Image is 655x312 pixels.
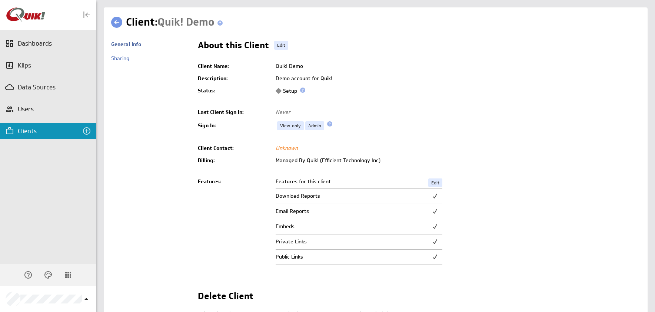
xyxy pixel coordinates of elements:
[431,223,439,230] img: Feature enabled.
[276,204,350,219] td: Email Reports
[431,253,439,261] img: Feature enabled.
[62,269,74,281] div: Klipfolio Apps
[276,234,350,249] td: Private Links
[18,61,79,69] div: Klips
[18,127,79,135] div: Clients
[276,219,350,234] td: Embeds
[6,7,45,22] div: Go to Dashboards
[431,193,439,200] img: Feature enabled.
[64,270,73,279] div: Klipfolio Apps
[276,178,442,265] div: Features for this client
[274,41,288,50] a: Edit
[111,55,129,62] a: Sharing
[80,9,93,21] div: Collapse
[198,292,253,303] h2: Delete Client
[6,7,45,22] img: Klipfolio logo
[198,175,272,277] td: Features:
[272,60,640,72] td: Quik! Demo
[198,106,272,118] td: Last Client Sign In:
[431,208,439,215] img: Feature enabled.
[198,72,272,85] td: Description:
[198,41,269,53] h2: About this Client
[276,145,298,151] span: Unknown
[22,269,34,281] div: Help
[272,72,640,85] td: Demo account for Quik!
[44,270,53,279] svg: Themes
[111,41,141,47] a: General Info
[198,85,272,97] td: Status:
[18,83,79,91] div: Data Sources
[157,15,215,29] span: Quik! Demo
[431,238,439,246] img: Feature enabled.
[428,178,442,187] a: Edit
[272,154,640,167] td: Managed By Quik! (Efficient Technology Inc)
[198,60,272,72] td: Client Name:
[277,121,304,130] a: View-only
[126,15,226,30] h1: Client:
[18,105,79,113] div: Users
[80,125,93,137] div: Create a client
[272,106,640,118] td: Never
[276,249,350,265] td: Public Links
[18,39,79,47] div: Dashboards
[198,118,272,133] td: Sign In:
[272,85,640,97] td: Setup
[276,188,350,204] td: Download Reports
[198,142,272,154] td: Client Contact:
[198,154,272,167] td: Billing:
[305,121,324,130] a: Admin
[42,269,54,281] div: Themes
